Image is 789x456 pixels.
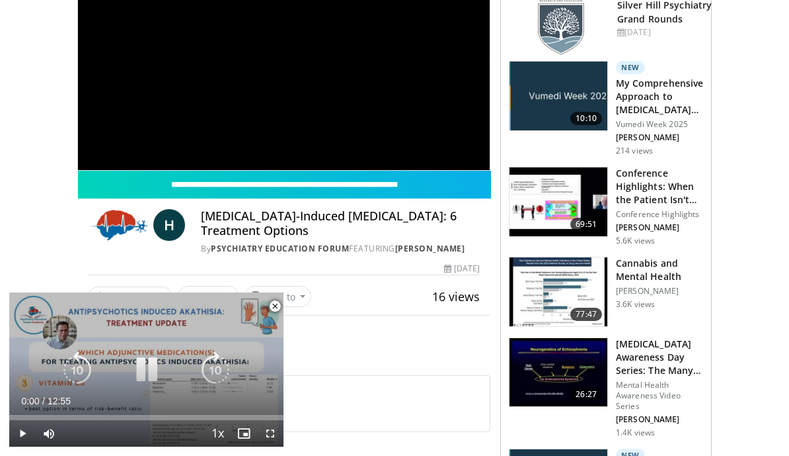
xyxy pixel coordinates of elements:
[570,388,602,401] span: 26:27
[616,428,655,438] p: 1.4K views
[616,338,703,377] h3: [MEDICAL_DATA] Awareness Day Series: The Many Etiologies of Schizophr…
[617,26,728,38] div: [DATE]
[509,62,607,130] img: ae1082c4-cc90-4cd6-aa10-009092bfa42a.jpg.150x105_q85_crop-smart_upscale.jpg
[616,222,703,233] p: [PERSON_NAME]
[88,209,148,241] img: Psychiatry Education Forum
[257,420,283,447] button: Fullscreen
[204,420,231,447] button: Playback Rate
[262,293,288,320] button: Close
[77,347,490,365] span: Comments 0
[570,218,602,231] span: 69:51
[616,209,703,220] p: Conference Highlights
[509,338,703,438] a: 26:27 [MEDICAL_DATA] Awareness Day Series: The Many Etiologies of Schizophr… Mental Health Awaren...
[444,263,480,275] div: [DATE]
[42,396,45,406] span: /
[21,396,39,406] span: 0:00
[570,112,602,125] span: 10:10
[616,146,653,156] p: 214 views
[616,119,703,130] p: Vumedi Week 2025
[178,286,239,307] button: Share
[616,299,655,310] p: 3.6K views
[616,286,703,296] p: [PERSON_NAME]
[107,291,112,303] span: 1
[201,243,480,255] div: By FEATURING
[88,287,172,307] a: 1 Thumbs Up
[616,132,703,143] p: [PERSON_NAME]
[201,209,480,238] h4: [MEDICAL_DATA]-Induced [MEDICAL_DATA]: 6 Treatment Options
[509,338,607,407] img: cc17e273-e85b-4a44-ada7-bd2ab890eb55.150x105_q85_crop-smart_upscale.jpg
[616,236,655,246] p: 5.6K views
[211,243,349,254] a: Psychiatry Education Forum
[570,308,602,321] span: 77:47
[509,167,703,246] a: 69:51 Conference Highlights: When the Patient Isn't Getting Better - A Psy… Conference Highlights...
[244,286,312,307] button: Save to
[395,243,465,254] a: [PERSON_NAME]
[9,293,283,447] video-js: Video Player
[616,257,703,283] h3: Cannabis and Mental Health
[9,420,36,447] button: Play
[48,396,71,406] span: 12:55
[509,257,703,327] a: 77:47 Cannabis and Mental Health [PERSON_NAME] 3.6K views
[509,61,703,156] a: 10:10 New My Comprehensive Approach to [MEDICAL_DATA] Treatment Vumedi Week 2025 [PERSON_NAME] 21...
[231,420,257,447] button: Enable picture-in-picture mode
[509,167,607,236] img: 4362ec9e-0993-4580-bfd4-8e18d57e1d49.150x105_q85_crop-smart_upscale.jpg
[616,61,645,74] p: New
[616,380,703,412] p: Mental Health Awareness Video Series
[9,415,283,420] div: Progress Bar
[509,257,607,326] img: 0e991599-1ace-4004-98d5-e0b39d86eda7.150x105_q85_crop-smart_upscale.jpg
[616,414,703,425] p: [PERSON_NAME]
[36,420,62,447] button: Mute
[616,77,703,116] h3: My Comprehensive Approach to [MEDICAL_DATA] Treatment
[616,167,703,206] h3: Conference Highlights: When the Patient Isn't Getting Better - A Psy…
[432,289,480,304] span: 16 views
[153,209,185,241] a: H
